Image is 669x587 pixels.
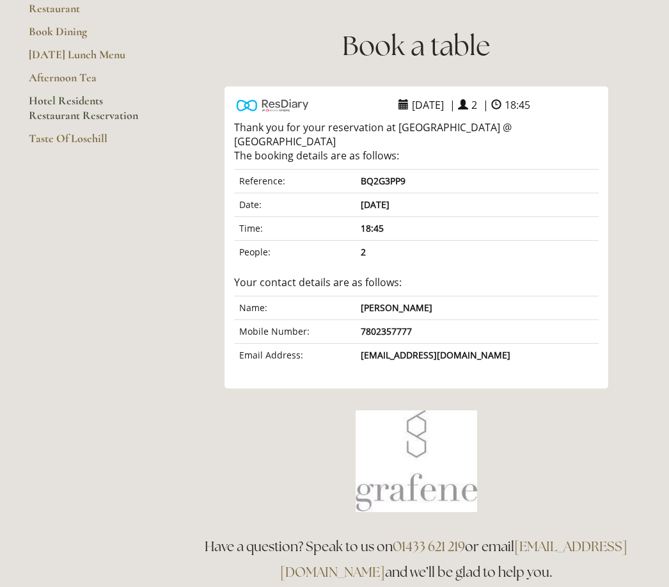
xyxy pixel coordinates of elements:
[361,302,432,314] b: [PERSON_NAME]
[234,296,356,319] td: Name:
[501,95,533,115] span: 18:45
[409,95,447,115] span: [DATE]
[361,349,510,361] b: [EMAIL_ADDRESS][DOMAIN_NAME]
[29,1,151,24] a: Restaurant
[192,534,640,585] h3: Have a question? Speak to us on or email and we’ll be glad to help you.
[29,93,151,131] a: Hotel Residents Restaurant Reservation
[393,538,465,555] a: 01433 621 219
[361,175,405,187] strong: BQ2G3PP9
[356,410,477,512] img: Book a table at Grafene Restaurant @ Losehill
[280,538,628,581] a: [EMAIL_ADDRESS][DOMAIN_NAME]
[237,96,308,115] img: Powered by ResDiary
[234,216,356,240] td: Time:
[234,169,356,193] td: Reference:
[234,120,512,149] span: Thank you for your reservation at [GEOGRAPHIC_DATA] @ [GEOGRAPHIC_DATA]
[234,319,356,343] td: Mobile Number:
[29,131,151,154] a: Taste Of Losehill
[361,325,412,337] b: 7802357777
[234,193,356,216] td: Date:
[483,98,489,112] span: |
[192,27,640,65] h1: Book a table
[29,70,151,93] a: Afternoon Tea
[234,149,599,163] div: The booking details are as follows:
[234,343,356,367] td: Email Address:
[234,240,356,264] td: People:
[450,98,455,112] span: |
[468,95,480,115] span: 2
[29,24,151,47] a: Book Dining
[361,246,366,258] strong: 2
[234,275,402,289] span: Your contact details are as follows:
[361,198,390,211] strong: [DATE]
[29,47,151,70] a: [DATE] Lunch Menu
[361,222,384,234] strong: 18:45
